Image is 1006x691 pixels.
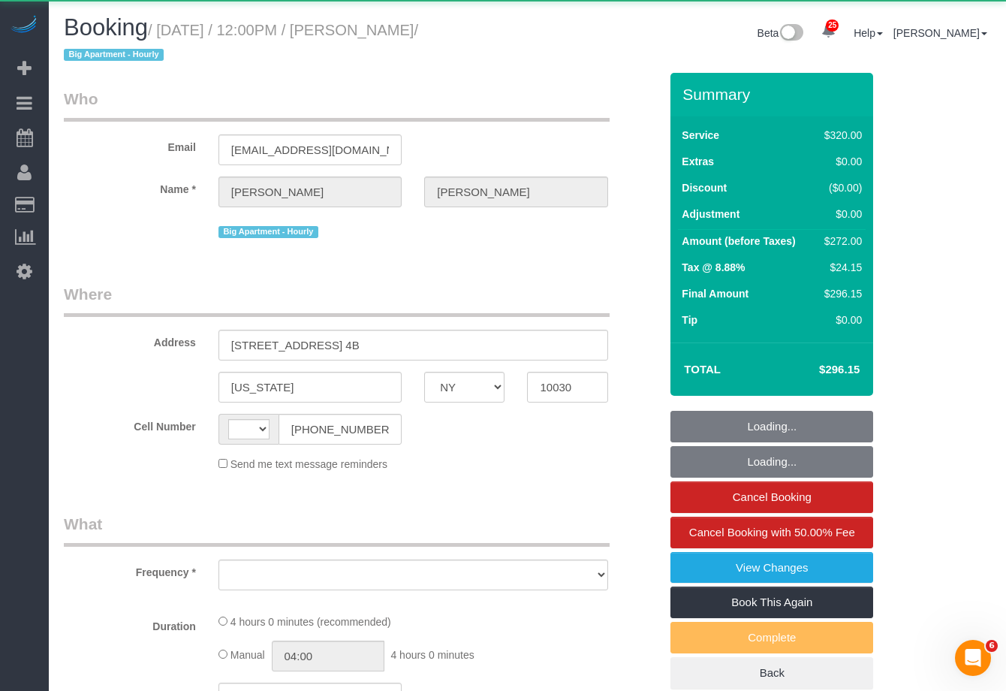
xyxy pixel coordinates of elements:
div: $320.00 [818,128,862,143]
a: Cancel Booking [670,481,873,513]
label: Cell Number [53,414,207,434]
span: Big Apartment - Hourly [64,49,164,61]
input: Zip Code [527,372,607,403]
label: Amount (before Taxes) [682,234,795,249]
input: City [218,372,402,403]
legend: What [64,513,610,547]
span: Booking [64,14,148,41]
a: [PERSON_NAME] [893,27,987,39]
img: New interface [779,24,803,44]
a: 25 [814,15,843,48]
legend: Where [64,283,610,317]
div: $0.00 [818,312,862,327]
input: Last Name [424,177,607,207]
span: Send me text message reminders [230,458,387,470]
a: Book This Again [670,587,873,618]
input: Email [218,134,402,165]
div: $24.15 [818,260,862,275]
small: / [DATE] / 12:00PM / [PERSON_NAME] [64,22,418,64]
input: Cell Number [279,414,402,445]
span: 6 [986,640,998,652]
label: Email [53,134,207,155]
a: View Changes [670,552,873,584]
img: Automaid Logo [9,15,39,36]
div: ($0.00) [818,180,862,195]
div: $0.00 [818,207,862,222]
strong: Total [684,363,721,376]
span: 25 [826,20,839,32]
label: Adjustment [682,207,739,222]
iframe: Intercom live chat [955,640,991,676]
input: First Name [218,177,402,207]
span: Big Apartment - Hourly [218,226,318,238]
h3: Summary [682,86,866,103]
a: Beta [758,27,804,39]
div: $272.00 [818,234,862,249]
span: Manual [230,649,265,661]
div: $0.00 [818,154,862,169]
label: Final Amount [682,286,748,301]
label: Tax @ 8.88% [682,260,745,275]
legend: Who [64,88,610,122]
label: Service [682,128,719,143]
div: $296.15 [818,286,862,301]
label: Frequency * [53,560,207,580]
span: 4 hours 0 minutes (recommended) [230,616,391,628]
label: Tip [682,312,697,327]
span: 4 hours 0 minutes [390,649,474,661]
a: Cancel Booking with 50.00% Fee [670,517,873,548]
label: Duration [53,614,207,634]
a: Back [670,657,873,689]
label: Discount [682,180,727,195]
label: Address [53,330,207,350]
h4: $296.15 [774,364,860,376]
a: Help [854,27,883,39]
label: Extras [682,154,714,169]
label: Name * [53,177,207,197]
span: Cancel Booking with 50.00% Fee [689,526,855,539]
